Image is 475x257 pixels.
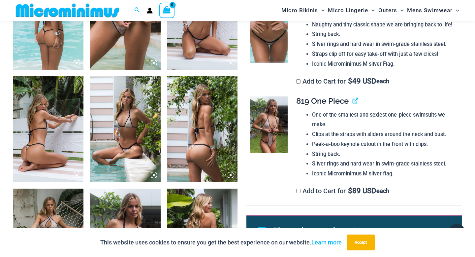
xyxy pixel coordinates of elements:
[159,3,174,18] a: View Shopping Cart, empty
[13,76,83,182] img: Trade Winds Ivory/Ink 317 Top 469 Thong
[368,2,375,19] span: Menu Toggle
[376,188,389,194] span: each
[134,6,140,15] a: Search icon link
[296,77,390,85] label: Add to Cart for
[348,187,352,195] span: $
[296,79,301,84] input: Add to Cart for$49 USD each
[348,188,376,194] span: 89 USD
[167,76,237,182] img: Trade Winds Ivory/Ink 317 Top 469 Thong
[318,2,325,19] span: Menu Toggle
[312,29,456,39] li: String back.
[147,8,153,14] a: Account icon link
[312,20,456,30] li: Naughty and tiny classic shape we are bringing back to life!
[13,3,122,18] img: MM SHOP LOGO FLAT
[347,235,375,250] button: Accept
[312,159,456,169] li: Silver rings and hard wear in swim-grade stainless steel.
[348,77,352,85] span: $
[90,76,160,182] img: Trade Winds Ivory/Ink 317 Top 469 Thong
[312,39,456,49] li: Silver rings and hard wear in swim-grade stainless steel.
[312,139,456,149] li: Peek-a-boo keyhole cutout in the front with clips.
[311,239,342,246] a: Learn more
[296,96,349,106] span: 819 One Piece
[376,78,389,85] span: each
[279,1,462,20] nav: Site Navigation
[296,189,301,193] input: Add to Cart for$89 USD each
[100,238,342,247] p: This website uses cookies to ensure you get the best experience on our website.
[273,223,447,239] li: Please choose at least 1 item.
[453,2,459,19] span: Menu Toggle
[250,96,287,153] img: Trade Winds Ivory/Ink 819 One Piece
[280,2,326,19] a: Micro BikinisMenu ToggleMenu Toggle
[296,187,390,195] label: Add to Cart for
[407,2,453,19] span: Mens Swimwear
[281,2,318,19] span: Micro Bikinis
[312,49,456,59] li: Straps clip off for easy take-off with just a few clicks!
[326,2,376,19] a: Micro LingerieMenu ToggleMenu Toggle
[312,59,456,69] li: Iconic Microminimus M silver Flag.
[377,2,405,19] a: OutersMenu ToggleMenu Toggle
[312,149,456,159] li: String back.
[348,78,376,85] span: 49 USD
[397,2,404,19] span: Menu Toggle
[378,2,397,19] span: Outers
[312,110,456,129] li: One of the smallest and sexiest one-piece swimsuits we make.
[328,2,368,19] span: Micro Lingerie
[405,2,461,19] a: Mens SwimwearMenu ToggleMenu Toggle
[312,129,456,139] li: Clips at the straps with sliders around the neck and bust.
[250,6,287,63] img: Trade Winds IvoryInk 453 Micro 02
[312,169,456,179] li: Iconic Microminimus M silver flag.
